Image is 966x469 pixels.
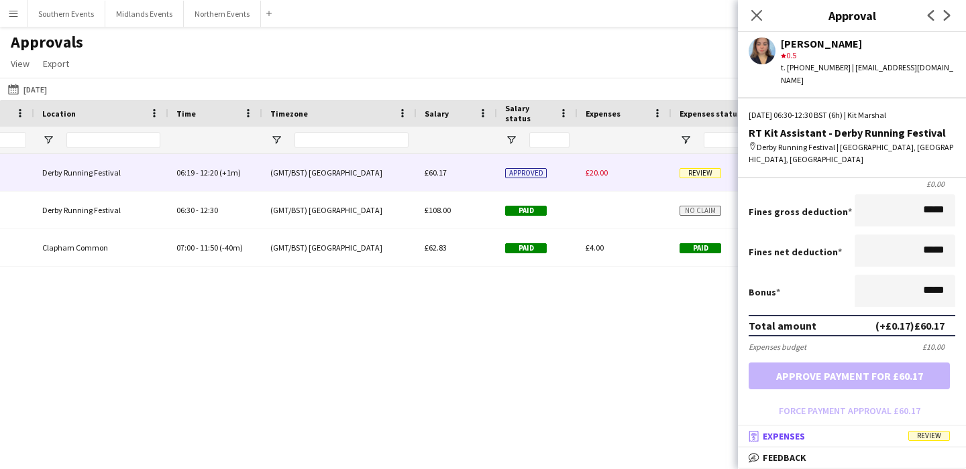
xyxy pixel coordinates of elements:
[200,243,218,253] span: 11:50
[42,109,76,119] span: Location
[586,109,621,119] span: Expenses
[505,134,517,146] button: Open Filter Menu
[425,243,447,253] span: £62.83
[200,167,218,178] span: 12:20
[200,205,218,215] span: 12:30
[749,127,955,139] div: RT Kit Assistant - Derby Running Festival
[176,167,195,178] span: 06:19
[505,168,547,178] span: Approved
[680,134,692,146] button: Open Filter Menu
[425,167,447,178] span: £60.17
[738,7,966,24] h3: Approval
[749,342,806,352] div: Expenses budget
[270,109,308,119] span: Timezone
[586,167,608,178] span: £20.00
[738,448,966,468] mat-expansion-panel-header: Feedback
[505,103,553,123] span: Salary status
[749,246,842,258] label: Fines net deduction
[196,167,199,178] span: -
[749,141,955,165] div: Derby Running Festival | [GEOGRAPHIC_DATA], [GEOGRAPHIC_DATA], [GEOGRAPHIC_DATA]
[875,319,945,332] div: (+£0.17) £60.17
[34,229,168,266] div: Clapham Common
[42,134,54,146] button: Open Filter Menu
[680,243,721,253] span: Paid
[680,109,741,119] span: Expenses status
[270,134,282,146] button: Open Filter Menu
[704,132,757,148] input: Expenses status Filter Input
[196,205,199,215] span: -
[763,452,806,464] span: Feedback
[176,109,196,119] span: Time
[680,206,721,216] span: No claim
[749,179,955,189] div: £0.00
[680,168,721,178] span: Review
[922,342,955,352] div: £10.00
[28,1,105,27] button: Southern Events
[749,286,780,298] label: Bonus
[749,319,816,332] div: Total amount
[176,243,195,253] span: 07:00
[505,243,547,253] span: Paid
[184,1,261,27] button: Northern Events
[425,205,451,215] span: £108.00
[43,58,69,70] span: Export
[781,38,955,50] div: [PERSON_NAME]
[749,206,852,218] label: Fines gross deduction
[219,243,243,253] span: (-40m)
[38,55,74,72] a: Export
[763,430,805,442] span: Expenses
[66,132,160,148] input: Location Filter Input
[34,192,168,228] div: Derby Running Festival
[586,243,604,253] span: £4.00
[196,243,199,253] span: -
[5,81,50,97] button: [DATE]
[505,206,547,216] span: Paid
[262,229,417,266] div: (GMT/BST) [GEOGRAPHIC_DATA]
[11,58,30,70] span: View
[529,132,570,148] input: Salary status Filter Input
[738,426,966,446] mat-expansion-panel-header: ExpensesReview
[262,192,417,228] div: (GMT/BST) [GEOGRAPHIC_DATA]
[425,109,449,119] span: Salary
[5,55,35,72] a: View
[219,167,241,178] span: (+1m)
[908,431,950,441] span: Review
[781,50,955,62] div: 0.5
[176,205,195,215] span: 06:30
[749,109,955,121] div: [DATE] 06:30-12:30 BST (6h) | Kit Marshal
[781,62,955,86] div: t. [PHONE_NUMBER] | [EMAIL_ADDRESS][DOMAIN_NAME]
[34,154,168,191] div: Derby Running Festival
[294,132,409,148] input: Timezone Filter Input
[262,154,417,191] div: (GMT/BST) [GEOGRAPHIC_DATA]
[105,1,184,27] button: Midlands Events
